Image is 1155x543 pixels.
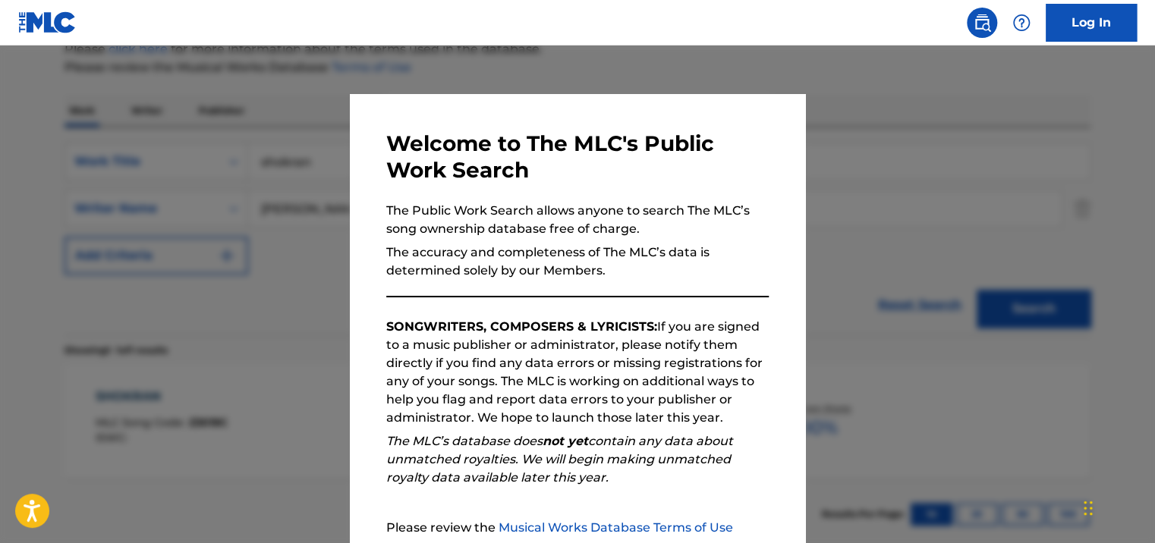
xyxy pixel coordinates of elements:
em: The MLC’s database does contain any data about unmatched royalties. We will begin making unmatche... [386,434,733,485]
strong: not yet [543,434,588,448]
a: Musical Works Database Terms of Use [499,520,733,535]
div: Drag [1084,485,1093,531]
h3: Welcome to The MLC's Public Work Search [386,130,769,184]
img: MLC Logo [18,11,77,33]
p: Please review the [386,519,769,537]
a: Log In [1046,4,1137,42]
p: If you are signed to a music publisher or administrator, please notify them directly if you find ... [386,318,769,427]
p: The accuracy and completeness of The MLC’s data is determined solely by our Members. [386,243,769,280]
iframe: Chat Widget [1079,470,1155,543]
strong: SONGWRITERS, COMPOSERS & LYRICISTS: [386,319,657,334]
img: search [973,14,991,32]
p: The Public Work Search allows anyone to search The MLC’s song ownership database free of charge. [386,202,769,238]
div: Help [1006,8,1037,38]
img: help [1012,14,1031,32]
a: Public Search [967,8,997,38]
